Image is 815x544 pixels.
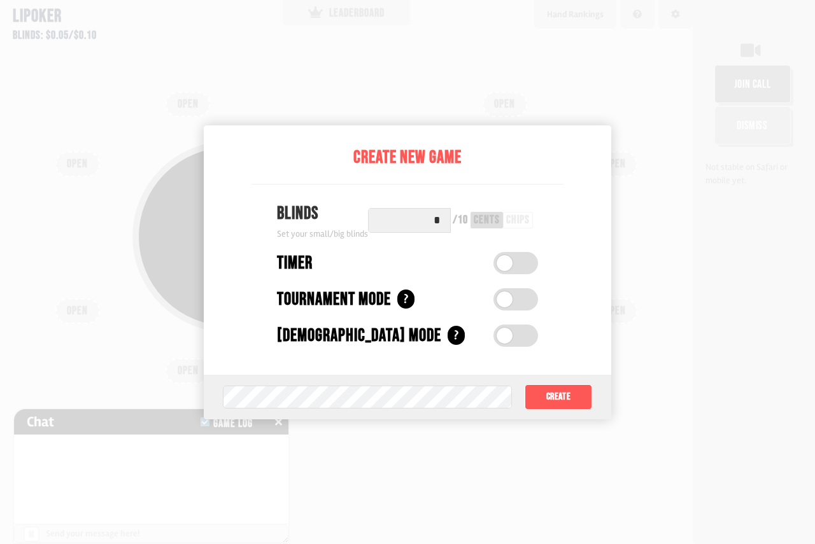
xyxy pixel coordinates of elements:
[506,214,530,226] div: chips
[252,144,563,171] div: Create New Game
[277,323,441,349] div: [DEMOGRAPHIC_DATA] Mode
[277,250,313,277] div: Timer
[474,214,500,226] div: cents
[277,227,368,241] div: Set your small/big blinds
[525,384,592,410] button: Create
[397,289,415,309] div: ?
[453,214,468,226] div: / 10
[277,200,368,227] div: Blinds
[448,326,465,345] div: ?
[277,286,391,313] div: Tournament Mode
